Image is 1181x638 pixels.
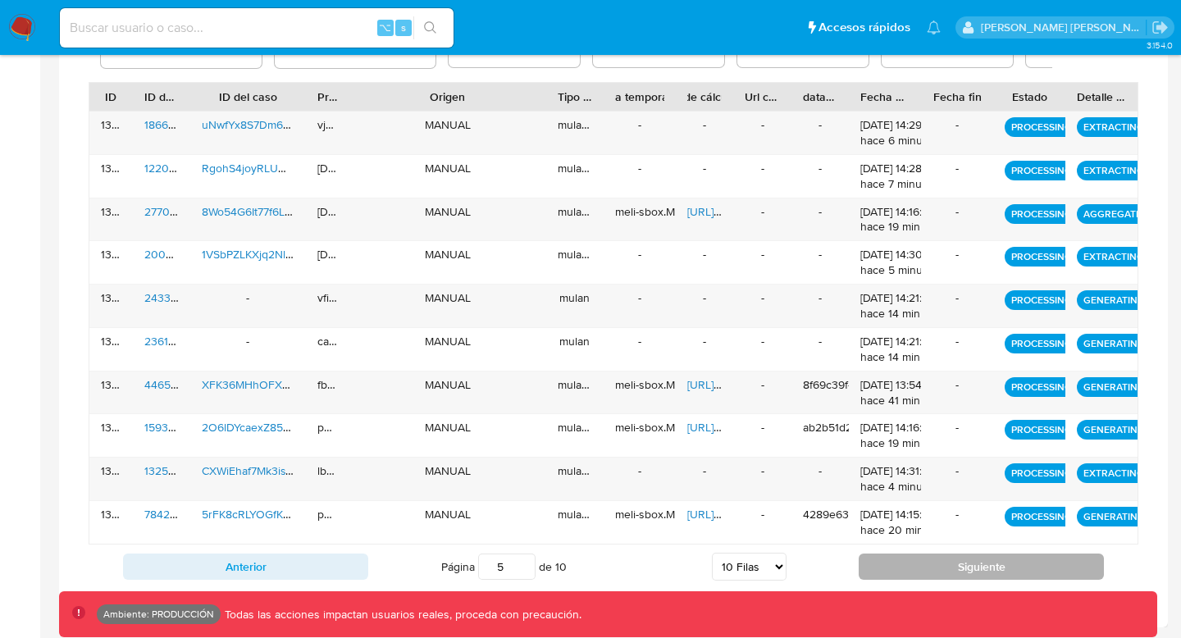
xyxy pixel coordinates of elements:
[103,611,214,617] p: Ambiente: PRODUCCIÓN
[401,20,406,35] span: s
[221,607,581,622] p: Todas las acciones impactan usuarios reales, proceda con precaución.
[981,20,1147,35] p: stella.andriano@mercadolibre.com
[1147,39,1173,52] span: 3.154.0
[60,17,454,39] input: Buscar usuario o caso...
[379,20,391,35] span: ⌥
[413,16,447,39] button: search-icon
[1151,19,1169,36] a: Salir
[818,19,910,36] span: Accesos rápidos
[927,21,941,34] a: Notificaciones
